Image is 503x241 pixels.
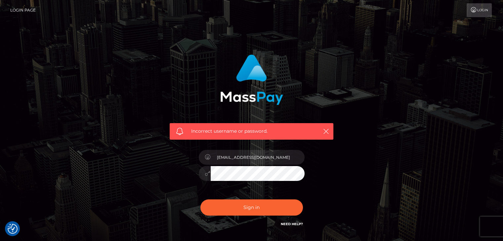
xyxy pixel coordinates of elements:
[211,150,305,165] input: Username...
[8,224,18,234] img: Revisit consent button
[467,3,492,17] a: Login
[191,128,312,135] span: Incorrect username or password.
[281,222,303,226] a: Need Help?
[200,199,303,216] button: Sign in
[8,224,18,234] button: Consent Preferences
[220,54,283,105] img: MassPay Login
[10,3,36,17] a: Login Page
